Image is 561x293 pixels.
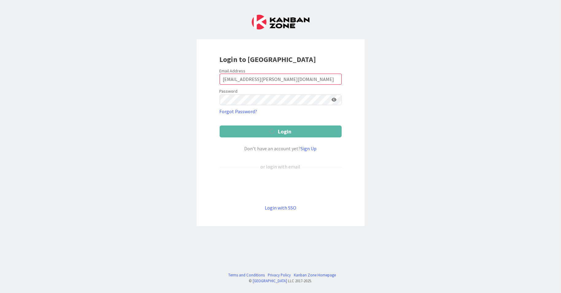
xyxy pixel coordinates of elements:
[252,15,309,29] img: Kanban Zone
[301,145,317,152] a: Sign Up
[268,272,291,278] a: Privacy Policy
[265,205,296,211] a: Login with SSO
[220,145,342,152] div: Don’t have an account yet?
[220,55,316,64] b: Login to [GEOGRAPHIC_DATA]
[253,278,287,283] a: [GEOGRAPHIC_DATA]
[220,68,246,74] label: Email Address
[225,278,336,284] div: © LLC 2017- 2025 .
[220,88,238,94] label: Password
[220,125,342,137] button: Login
[259,163,302,170] div: or login with email
[220,108,257,115] a: Forgot Password?
[217,180,345,194] iframe: Kirjaudu Google-tilillä -painike
[228,272,265,278] a: Terms and Conditions
[294,272,336,278] a: Kanban Zone Homepage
